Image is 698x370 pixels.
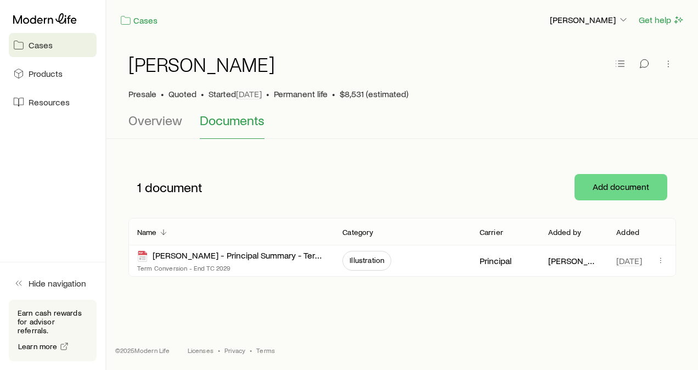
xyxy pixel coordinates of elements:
[137,264,325,272] p: Term Conversion - End TC 2029
[250,346,252,355] span: •
[256,346,275,355] a: Terms
[616,228,639,237] p: Added
[29,68,63,79] span: Products
[29,97,70,108] span: Resources
[638,14,685,26] button: Get help
[137,180,142,195] span: 1
[209,88,262,99] p: Started
[128,53,275,75] h1: [PERSON_NAME]
[548,228,581,237] p: Added by
[549,14,629,27] button: [PERSON_NAME]
[616,255,642,266] span: [DATE]
[120,14,158,27] a: Cases
[128,88,156,99] p: Presale
[18,343,58,350] span: Learn more
[137,250,325,262] div: [PERSON_NAME] - Principal Summary - Term Conversion - 500K - Conversion end 2029
[29,278,86,289] span: Hide navigation
[342,228,373,237] p: Category
[168,88,196,99] span: Quoted
[29,40,53,51] span: Cases
[9,61,97,86] a: Products
[145,180,202,195] span: document
[274,88,328,99] span: Permanent life
[480,255,511,266] p: Principal
[137,228,157,237] p: Name
[575,174,667,200] button: Add document
[188,346,213,355] a: Licenses
[9,300,97,361] div: Earn cash rewards for advisor referrals.Learn more
[128,113,182,128] span: Overview
[480,228,503,237] p: Carrier
[266,88,269,99] span: •
[236,88,262,99] span: [DATE]
[200,113,264,128] span: Documents
[9,271,97,295] button: Hide navigation
[332,88,335,99] span: •
[350,256,384,265] span: Illustration
[161,88,164,99] span: •
[18,309,88,335] p: Earn cash rewards for advisor referrals.
[224,346,245,355] a: Privacy
[9,33,97,57] a: Cases
[548,255,599,266] p: [PERSON_NAME]
[340,88,408,99] span: $8,531 (estimated)
[9,90,97,114] a: Resources
[115,346,170,355] p: © 2025 Modern Life
[128,113,676,139] div: Case details tabs
[550,14,629,25] p: [PERSON_NAME]
[218,346,220,355] span: •
[201,88,204,99] span: •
